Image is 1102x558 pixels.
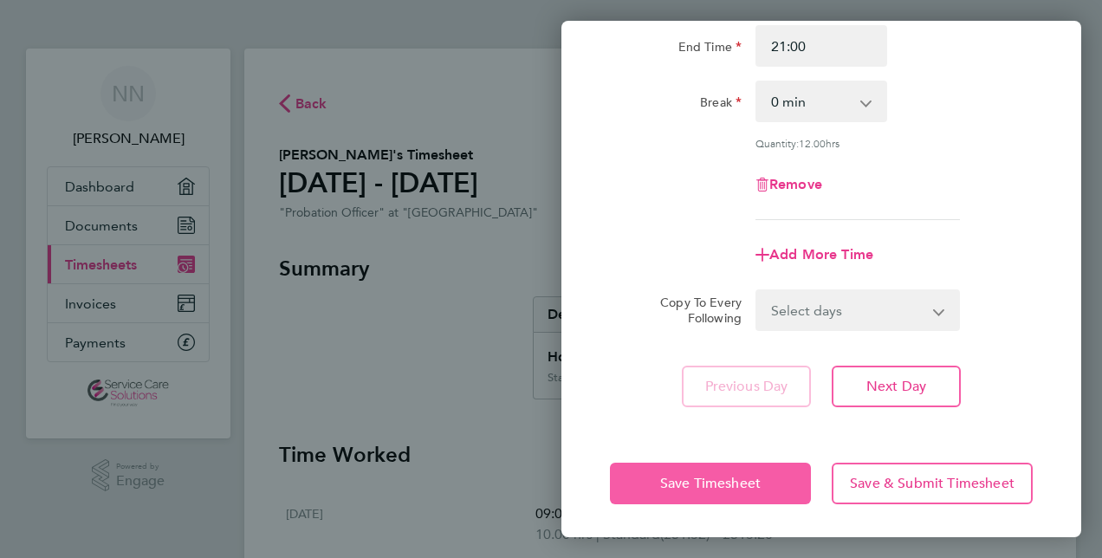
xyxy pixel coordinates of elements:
[678,39,742,60] label: End Time
[660,475,761,492] span: Save Timesheet
[610,463,811,504] button: Save Timesheet
[850,475,1014,492] span: Save & Submit Timesheet
[769,246,873,263] span: Add More Time
[832,366,961,407] button: Next Day
[799,136,826,150] span: 12.00
[700,94,742,115] label: Break
[646,295,742,326] label: Copy To Every Following
[755,25,887,67] input: E.g. 18:00
[832,463,1033,504] button: Save & Submit Timesheet
[755,248,873,262] button: Add More Time
[755,178,822,191] button: Remove
[866,378,926,395] span: Next Day
[769,176,822,192] span: Remove
[755,136,960,150] div: Quantity: hrs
